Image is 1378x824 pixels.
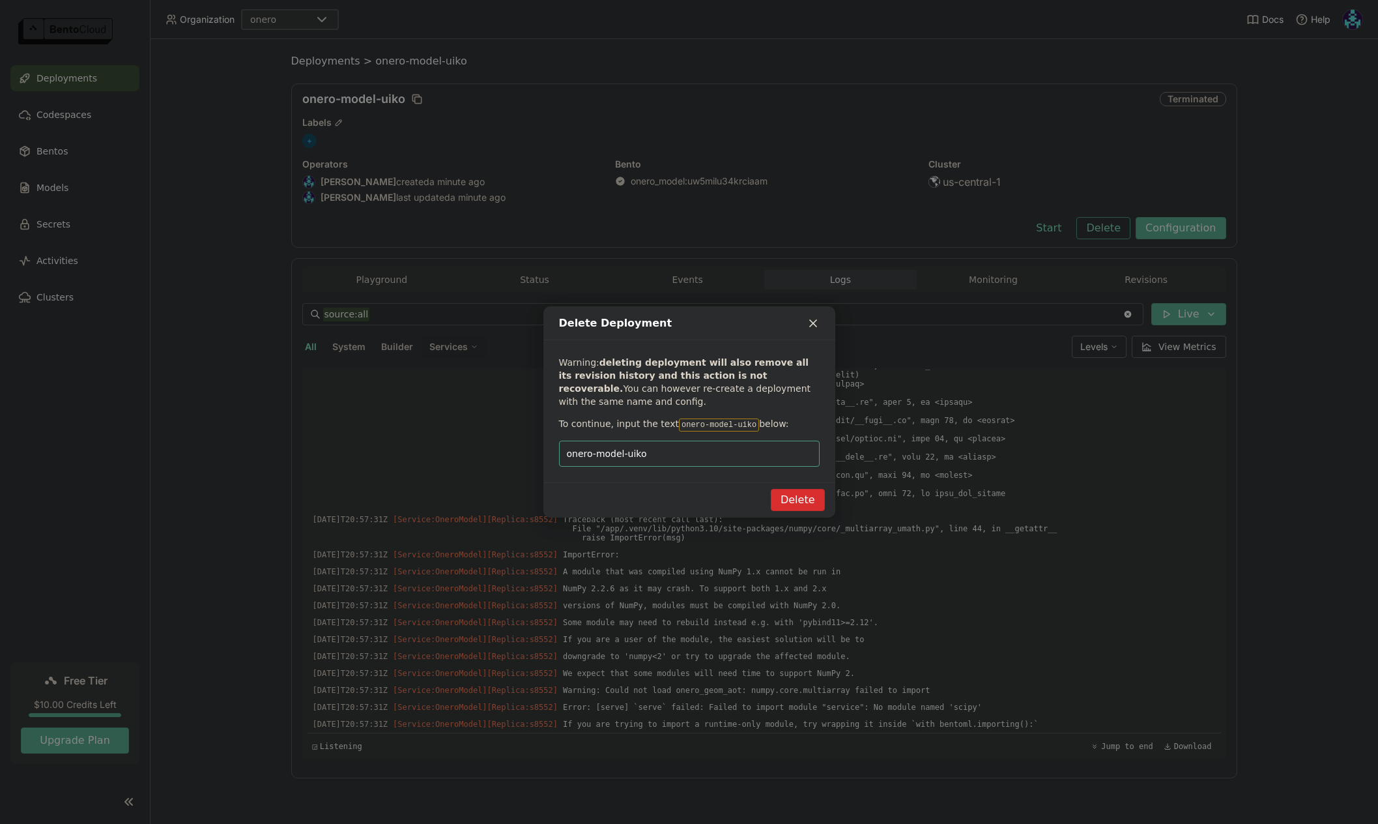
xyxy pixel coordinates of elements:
span: below: [759,419,788,429]
span: To continue, input the text [559,419,679,429]
button: Delete [771,489,825,511]
code: onero-model-uiko [679,419,759,432]
b: deleting deployment will also remove all its revision history and this action is not recoverable. [559,357,809,394]
span: You can however re-create a deployment with the same name and config. [559,383,811,407]
span: Warning: [559,357,599,368]
div: dialog [543,306,835,518]
div: Delete Deployment [543,306,835,340]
